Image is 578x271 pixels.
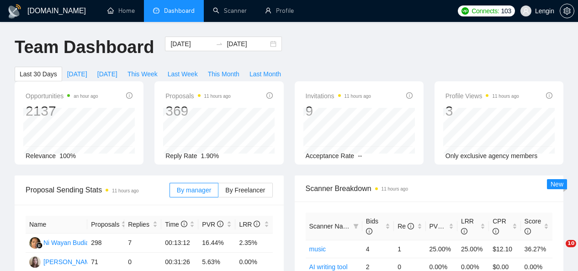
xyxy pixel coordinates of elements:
[26,216,87,234] th: Name
[309,223,352,230] span: Scanner Name
[235,234,272,253] td: 2.35%
[59,152,76,159] span: 100%
[126,92,133,99] span: info-circle
[306,183,553,194] span: Scanner Breakdown
[398,223,414,230] span: Re
[254,221,260,227] span: info-circle
[26,152,56,159] span: Relevance
[560,7,574,15] a: setting
[161,234,198,253] td: 00:13:12
[492,94,519,99] time: 11 hours ago
[244,67,286,81] button: Last Month
[394,240,425,258] td: 1
[493,218,506,235] span: CPR
[112,188,138,193] time: 11 hours ago
[177,186,211,194] span: By manager
[239,221,260,228] span: LRR
[165,221,187,228] span: Time
[29,256,41,268] img: NB
[26,90,98,101] span: Opportunities
[382,186,408,191] time: 11 hours ago
[29,258,96,265] a: NB[PERSON_NAME]
[445,152,538,159] span: Only exclusive agency members
[87,216,124,234] th: Proposals
[67,69,87,79] span: [DATE]
[26,102,98,120] div: 2137
[201,152,219,159] span: 1.90%
[566,240,576,247] span: 10
[353,223,359,229] span: filter
[62,67,92,81] button: [DATE]
[309,245,326,253] a: music
[29,237,41,249] img: NW
[306,152,355,159] span: Acceptance Rate
[204,94,231,99] time: 11 hours ago
[74,94,98,99] time: an hour ago
[430,223,451,230] span: PVR
[461,218,474,235] span: LRR
[92,67,122,81] button: [DATE]
[444,223,451,229] span: info-circle
[181,221,187,227] span: info-circle
[523,8,529,14] span: user
[306,102,371,120] div: 9
[165,102,231,120] div: 369
[15,37,154,58] h1: Team Dashboard
[560,7,574,15] span: setting
[408,223,414,229] span: info-circle
[227,39,268,49] input: End date
[366,218,378,235] span: Bids
[265,7,294,15] a: userProfile
[7,4,22,19] img: logo
[165,90,231,101] span: Proposals
[445,90,519,101] span: Profile Views
[406,92,413,99] span: info-circle
[546,92,552,99] span: info-circle
[153,7,159,14] span: dashboard
[91,219,119,229] span: Proposals
[521,240,552,258] td: 36.27%
[163,67,203,81] button: Last Week
[309,263,348,271] a: AI writing tool
[216,40,223,48] span: swap-right
[20,69,57,79] span: Last 30 Days
[87,234,124,253] td: 298
[164,7,195,15] span: Dashboard
[306,90,371,101] span: Invitations
[15,67,62,81] button: Last 30 Days
[551,181,563,188] span: New
[168,69,198,79] span: Last Week
[358,152,362,159] span: --
[225,186,265,194] span: By Freelancer
[29,239,95,246] a: NWNi Wayan Budiarti
[351,219,361,233] span: filter
[445,102,519,120] div: 3
[266,92,273,99] span: info-circle
[472,6,499,16] span: Connects:
[202,221,223,228] span: PVR
[345,94,371,99] time: 11 hours ago
[43,257,96,267] div: [PERSON_NAME]
[165,152,197,159] span: Reply Rate
[249,69,281,79] span: Last Month
[362,240,394,258] td: 4
[489,240,520,258] td: $12.10
[124,234,161,253] td: 7
[36,242,42,249] img: gigradar-bm.png
[43,238,95,248] div: Ni Wayan Budiarti
[216,40,223,48] span: to
[547,240,569,262] iframe: Intercom live chat
[525,218,541,235] span: Score
[217,221,223,227] span: info-circle
[198,234,235,253] td: 16.44%
[366,228,372,234] span: info-circle
[128,219,151,229] span: Replies
[122,67,163,81] button: This Week
[203,67,244,81] button: This Month
[461,7,469,15] img: upwork-logo.png
[127,69,158,79] span: This Week
[208,69,239,79] span: This Month
[170,39,212,49] input: Start date
[107,7,135,15] a: homeHome
[97,69,117,79] span: [DATE]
